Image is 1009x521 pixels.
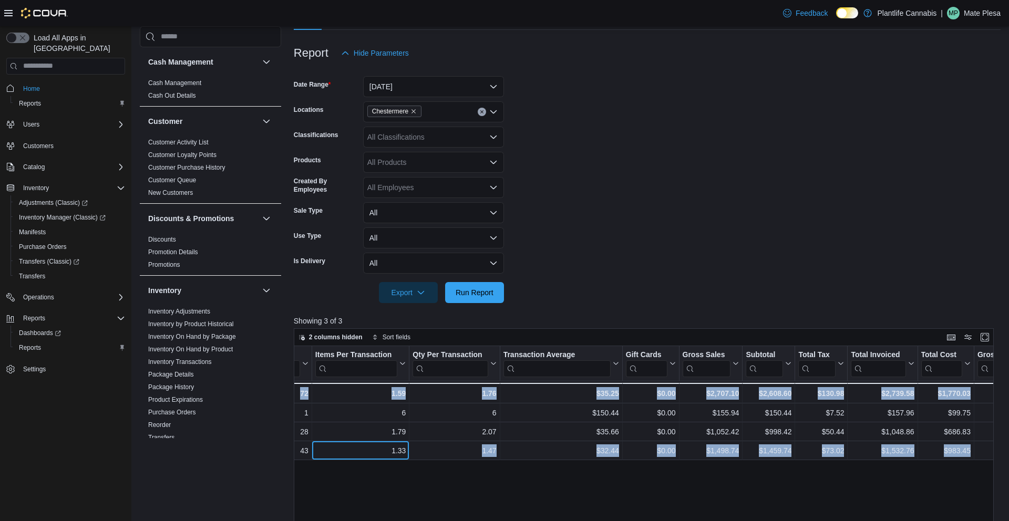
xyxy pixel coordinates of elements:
button: Open list of options [489,133,498,141]
label: Is Delivery [294,257,325,265]
div: Qty Per Transaction [413,350,488,377]
h3: Inventory [148,285,181,296]
div: $0.00 [626,444,676,457]
a: Feedback [779,3,832,24]
button: Open list of options [489,158,498,166]
a: Inventory Manager (Classic) [11,210,129,225]
button: Inventory [260,284,273,297]
a: Package History [148,383,194,391]
a: Customer Purchase History [148,164,225,171]
div: Cash Management [140,77,281,106]
label: Products [294,156,321,164]
h3: Report [294,47,328,59]
a: Promotion Details [148,248,198,256]
button: Inventory [19,182,53,194]
div: $1,052.42 [682,425,739,438]
div: $130.98 [798,387,844,400]
span: Users [19,118,125,131]
label: Classifications [294,131,338,139]
div: $1,048.86 [851,425,914,438]
div: $1,532.76 [851,444,914,457]
a: Inventory Transactions [148,358,212,366]
div: $998.42 [746,425,791,438]
a: Cash Out Details [148,92,196,99]
button: Reports [19,312,49,325]
button: Open list of options [489,183,498,192]
a: Transfers [148,434,174,441]
button: [DATE] [363,76,504,97]
div: 2.07 [413,425,496,438]
div: $157.96 [851,407,914,419]
div: 1.33 [315,444,406,457]
button: Reports [2,311,129,326]
div: Items Per Transaction [315,350,398,377]
button: Reports [11,340,129,355]
button: Catalog [19,161,49,173]
span: Transfers (Classic) [15,255,125,268]
span: Discounts [148,235,176,244]
button: Total Tax [798,350,844,377]
div: 1.76 [413,387,496,400]
span: Reports [15,97,125,110]
a: Cash Management [148,79,201,87]
span: Users [23,120,39,129]
span: Sort fields [383,333,410,341]
span: Inventory Manager (Classic) [19,213,106,222]
div: 1.79 [315,425,406,438]
span: Customer Loyalty Points [148,151,217,159]
span: Export [385,282,431,303]
button: Settings [2,361,129,377]
button: Remove Chestermere from selection in this group [410,108,417,114]
button: Hide Parameters [337,43,413,64]
span: Customer Activity List [148,138,209,147]
div: Total Tax [798,350,836,360]
label: Sale Type [294,206,323,215]
button: Total Invoiced [851,350,914,377]
span: Purchase Orders [15,241,125,253]
span: Customers [23,142,54,150]
div: 1.59 [315,387,406,400]
span: MP [949,7,958,19]
div: $1,770.03 [921,387,970,400]
label: Date Range [294,80,331,89]
button: 2 columns hidden [294,331,367,343]
div: 1.47 [413,444,496,457]
span: Home [19,82,125,95]
span: Operations [19,291,125,304]
div: $1,498.74 [682,444,739,457]
span: Inventory On Hand by Package [148,332,236,341]
div: $99.75 [921,407,970,419]
button: Users [2,117,129,132]
div: Gift Card Sales [626,350,667,377]
span: Purchase Orders [148,408,196,416]
span: Reports [19,312,125,325]
button: Qty Per Transaction [413,350,496,377]
a: Purchase Orders [148,409,196,416]
div: $983.45 [921,444,970,457]
span: Purchase Orders [19,243,67,251]
div: $150.44 [503,407,619,419]
div: $155.94 [682,407,739,419]
button: Transaction Average [503,350,619,377]
button: Reports [11,96,129,111]
div: Discounts & Promotions [140,233,281,275]
button: Export [379,282,438,303]
span: Home [23,85,40,93]
span: Customer Queue [148,176,196,184]
button: All [363,253,504,274]
label: Created By Employees [294,177,359,194]
span: Reports [19,99,41,108]
a: Inventory Adjustments [148,308,210,315]
div: Total Cost [921,350,962,377]
a: Reorder [148,421,171,429]
button: All [363,202,504,223]
div: 6 [413,407,496,419]
div: Gift Cards [626,350,667,360]
span: Customers [19,139,125,152]
span: Dashboards [19,329,61,337]
a: Inventory Manager (Classic) [15,211,110,224]
p: | [941,7,943,19]
button: Inventory [148,285,258,296]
